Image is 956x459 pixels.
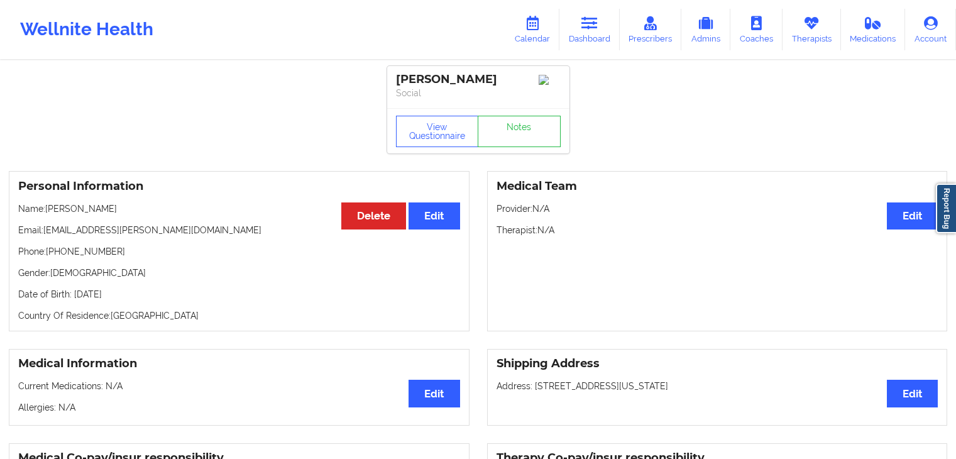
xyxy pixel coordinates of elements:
button: Edit [409,380,459,407]
h3: Medical Team [497,179,938,194]
p: Name: [PERSON_NAME] [18,202,460,215]
p: Phone: [PHONE_NUMBER] [18,245,460,258]
div: [PERSON_NAME] [396,72,561,87]
p: Current Medications: N/A [18,380,460,392]
a: Coaches [730,9,783,50]
p: Social [396,87,561,99]
p: Address: [STREET_ADDRESS][US_STATE] [497,380,938,392]
p: Country Of Residence: [GEOGRAPHIC_DATA] [18,309,460,322]
p: Date of Birth: [DATE] [18,288,460,301]
a: Prescribers [620,9,682,50]
a: Dashboard [559,9,620,50]
p: Email: [EMAIL_ADDRESS][PERSON_NAME][DOMAIN_NAME] [18,224,460,236]
a: Report Bug [936,184,956,233]
button: Edit [887,202,938,229]
a: Notes [478,116,561,147]
p: Gender: [DEMOGRAPHIC_DATA] [18,267,460,279]
a: Account [905,9,956,50]
button: Edit [409,202,459,229]
button: Delete [341,202,406,229]
a: Medications [841,9,906,50]
a: Admins [681,9,730,50]
button: View Questionnaire [396,116,479,147]
p: Allergies: N/A [18,401,460,414]
h3: Personal Information [18,179,460,194]
a: Calendar [505,9,559,50]
p: Provider: N/A [497,202,938,215]
h3: Shipping Address [497,357,938,371]
a: Therapists [783,9,841,50]
h3: Medical Information [18,357,460,371]
img: Image%2Fplaceholer-image.png [539,75,561,85]
p: Therapist: N/A [497,224,938,236]
button: Edit [887,380,938,407]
